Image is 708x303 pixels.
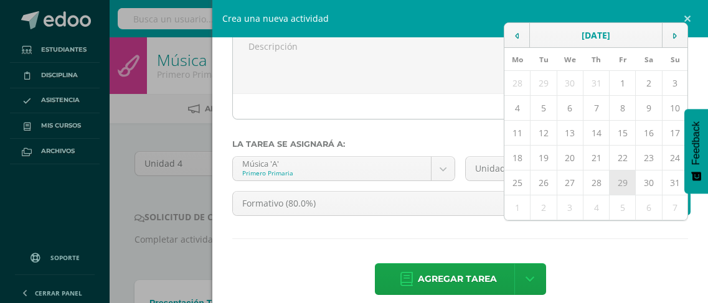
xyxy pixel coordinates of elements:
[662,170,688,195] td: 31
[636,195,662,220] td: 6
[557,170,583,195] td: 27
[531,195,557,220] td: 2
[531,121,557,146] td: 12
[233,192,659,215] a: Formativo (80.0%)
[636,48,662,71] th: Sa
[583,48,609,71] th: Th
[662,96,688,121] td: 10
[583,146,609,170] td: 21
[610,71,636,96] td: 1
[531,170,557,195] td: 26
[636,170,662,195] td: 30
[557,71,583,96] td: 30
[583,71,609,96] td: 31
[583,195,609,220] td: 4
[610,170,636,195] td: 29
[610,146,636,170] td: 22
[466,157,687,180] a: Unidad 4
[636,96,662,121] td: 9
[557,195,583,220] td: 3
[475,157,654,180] span: Unidad 4
[610,121,636,146] td: 15
[242,192,626,215] span: Formativo (80.0%)
[531,48,557,71] th: Tu
[233,157,455,180] a: Música 'A'Primero Primaria
[583,121,609,146] td: 14
[504,195,531,220] td: 1
[504,146,531,170] td: 18
[684,109,708,193] button: Feedback - Mostrar encuesta
[610,96,636,121] td: 8
[504,96,531,121] td: 4
[662,48,688,71] th: Su
[531,71,557,96] td: 29
[636,146,662,170] td: 23
[636,121,662,146] td: 16
[232,139,688,149] label: La tarea se asignará a:
[610,48,636,71] th: Fr
[583,170,609,195] td: 28
[504,121,531,146] td: 11
[557,96,583,121] td: 6
[242,157,422,169] div: Música 'A'
[504,170,531,195] td: 25
[636,71,662,96] td: 2
[504,48,531,71] th: Mo
[557,121,583,146] td: 13
[531,146,557,170] td: 19
[531,96,557,121] td: 5
[662,146,688,170] td: 24
[662,195,688,220] td: 7
[610,195,636,220] td: 5
[242,169,422,177] div: Primero Primaria
[557,146,583,170] td: 20
[691,121,702,165] span: Feedback
[557,48,583,71] th: We
[530,23,663,48] td: [DATE]
[662,71,688,96] td: 3
[504,71,531,96] td: 28
[583,96,609,121] td: 7
[418,264,497,294] span: Agregar tarea
[662,121,688,146] td: 17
